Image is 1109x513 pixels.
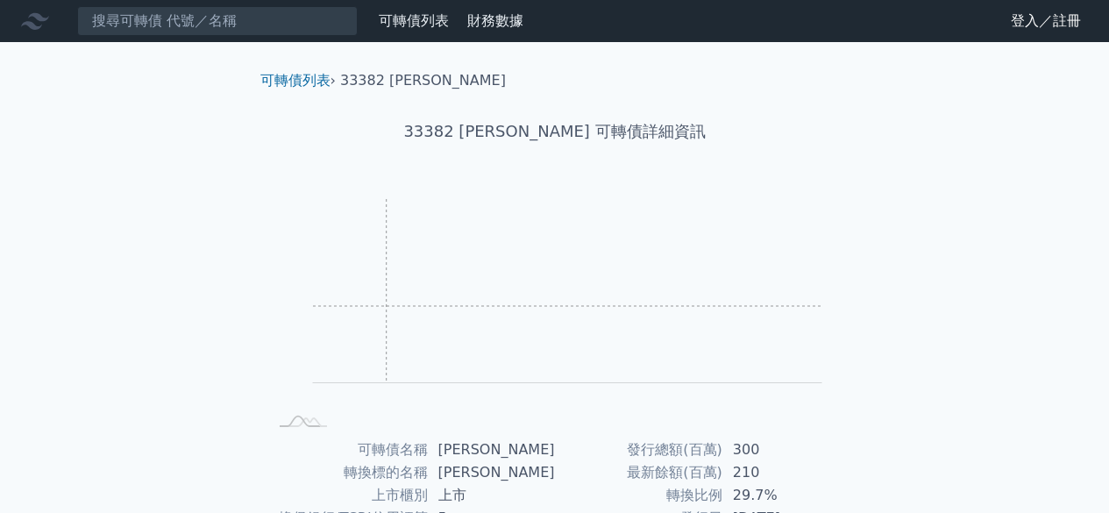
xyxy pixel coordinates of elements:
[260,72,331,89] a: 可轉債列表
[467,12,523,29] a: 財務數據
[246,119,864,144] h1: 33382 [PERSON_NAME] 可轉債詳細資訊
[379,12,449,29] a: 可轉債列表
[77,6,358,36] input: 搜尋可轉債 代號／名稱
[722,461,842,484] td: 210
[267,484,428,507] td: 上市櫃別
[260,70,336,91] li: ›
[722,438,842,461] td: 300
[428,461,555,484] td: [PERSON_NAME]
[267,461,428,484] td: 轉換標的名稱
[296,199,822,409] g: Chart
[997,7,1095,35] a: 登入／註冊
[267,438,428,461] td: 可轉債名稱
[428,484,555,507] td: 上市
[555,484,722,507] td: 轉換比例
[555,438,722,461] td: 發行總額(百萬)
[340,70,506,91] li: 33382 [PERSON_NAME]
[555,461,722,484] td: 最新餘額(百萬)
[428,438,555,461] td: [PERSON_NAME]
[722,484,842,507] td: 29.7%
